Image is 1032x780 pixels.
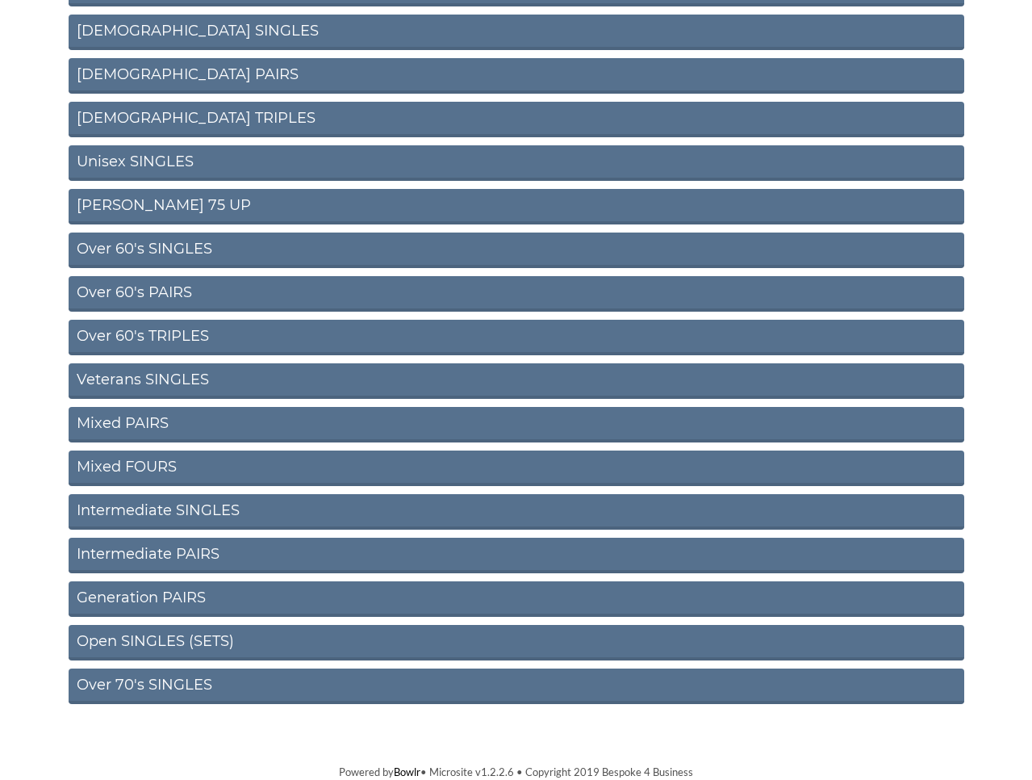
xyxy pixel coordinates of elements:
[69,407,964,442] a: Mixed PAIRS
[69,538,964,573] a: Intermediate PAIRS
[69,320,964,355] a: Over 60's TRIPLES
[69,145,964,181] a: Unisex SINGLES
[69,102,964,137] a: [DEMOGRAPHIC_DATA] TRIPLES
[69,233,964,268] a: Over 60's SINGLES
[69,363,964,399] a: Veterans SINGLES
[69,669,964,704] a: Over 70's SINGLES
[69,451,964,486] a: Mixed FOURS
[69,15,964,50] a: [DEMOGRAPHIC_DATA] SINGLES
[69,494,964,530] a: Intermediate SINGLES
[339,765,693,778] span: Powered by • Microsite v1.2.2.6 • Copyright 2019 Bespoke 4 Business
[69,625,964,660] a: Open SINGLES (SETS)
[394,765,420,778] a: Bowlr
[69,276,964,312] a: Over 60's PAIRS
[69,581,964,617] a: Generation PAIRS
[69,189,964,224] a: [PERSON_NAME] 75 UP
[69,58,964,94] a: [DEMOGRAPHIC_DATA] PAIRS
